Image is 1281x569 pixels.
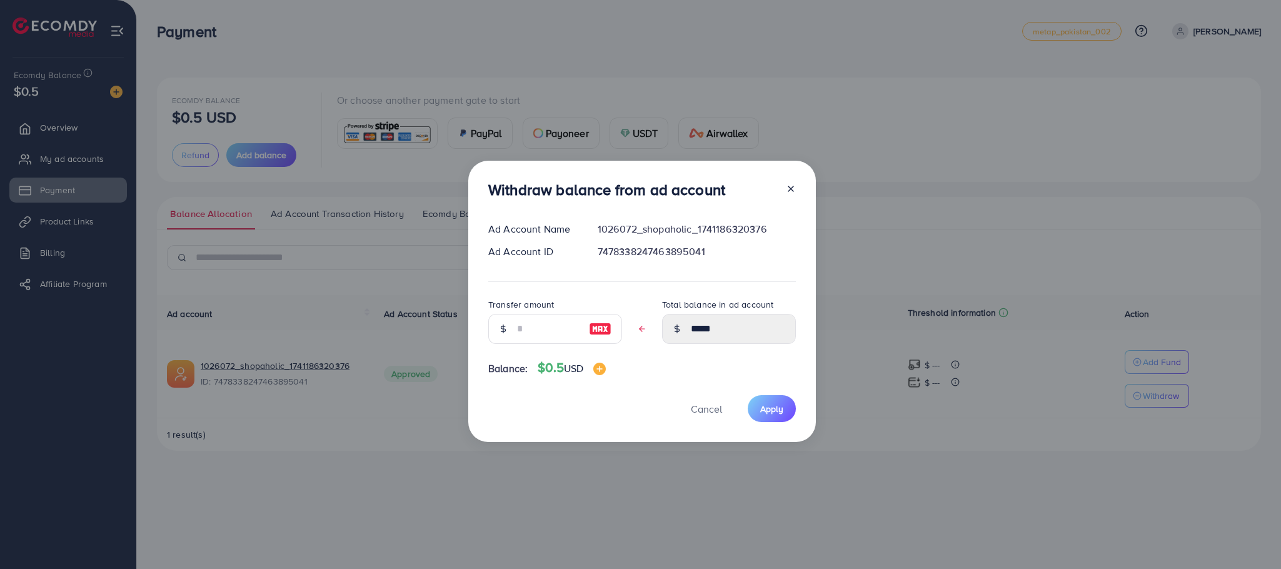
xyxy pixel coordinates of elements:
span: Cancel [691,402,722,416]
img: image [589,321,611,336]
div: Ad Account Name [478,222,588,236]
div: 7478338247463895041 [588,244,806,259]
div: 1026072_shopaholic_1741186320376 [588,222,806,236]
label: Transfer amount [488,298,554,311]
h3: Withdraw balance from ad account [488,181,725,199]
h4: $0.5 [538,360,606,376]
span: USD [564,361,583,375]
img: image [593,363,606,375]
iframe: Chat [1228,513,1272,560]
div: Ad Account ID [478,244,588,259]
button: Cancel [675,395,738,422]
span: Apply [760,403,783,415]
button: Apply [748,395,796,422]
span: Balance: [488,361,528,376]
label: Total balance in ad account [662,298,773,311]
